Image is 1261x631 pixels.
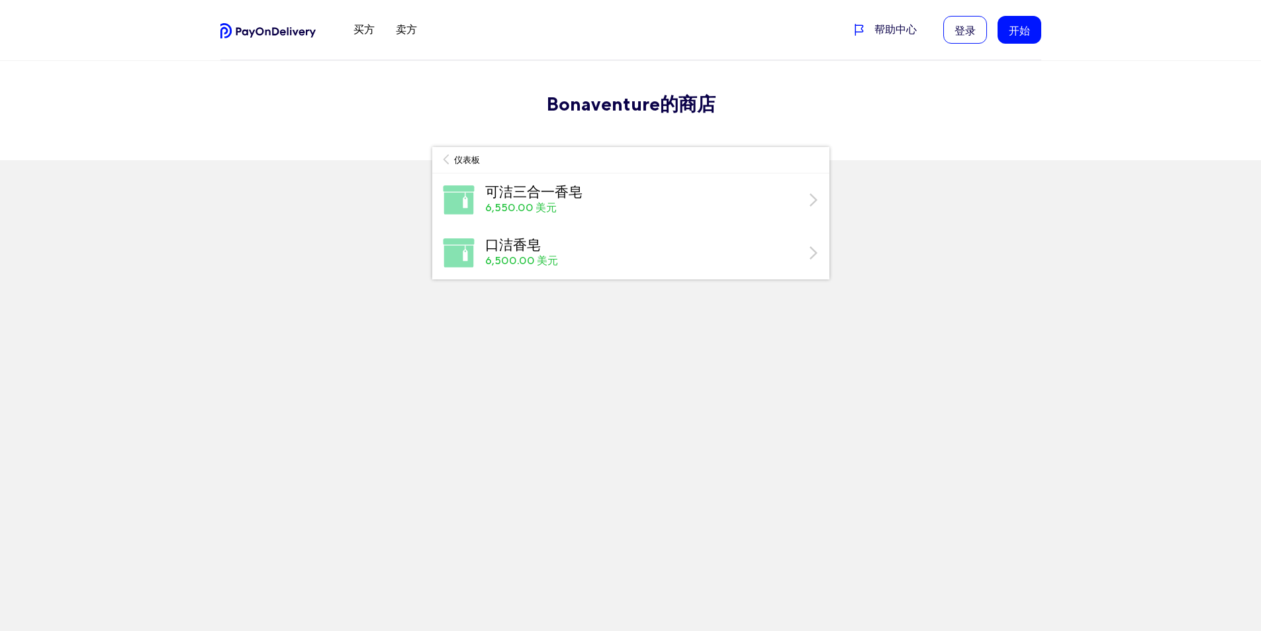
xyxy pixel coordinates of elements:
a: 可洁三合一香皂6,550.00 美元 [432,173,829,226]
a: 开始 [998,16,1041,44]
a: 口洁香皂6,500.00 美元 [432,226,829,279]
a: 帮助中心 [853,22,917,38]
font: Bonaventure的商店 [546,93,716,115]
font: 6,500.00 美元 [485,254,558,267]
img: chevron.svg [810,246,817,260]
a: 仪表板 [432,147,490,173]
img: chevron.svg [810,193,817,207]
a: 卖方 [385,19,428,40]
font: 帮助中心 [874,23,917,36]
font: 仪表板 [454,155,480,165]
a: 买方 [343,19,385,40]
font: 6,550.00 美元 [485,201,557,214]
img: 帮助中心 [853,23,866,36]
font: 开始 [1009,24,1030,37]
font: 买方 [353,23,375,36]
font: 口洁香皂 [485,236,541,253]
img: 货到付款 [220,23,317,38]
font: 卖方 [396,23,417,36]
font: 登录 [955,24,976,37]
button: 登录 [943,16,987,44]
font: 可洁三合一香皂 [485,183,583,200]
